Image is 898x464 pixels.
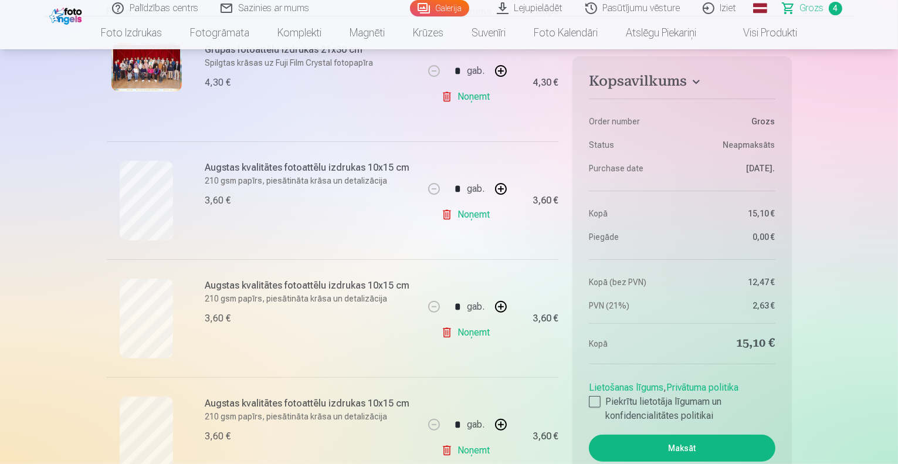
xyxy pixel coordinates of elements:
[723,139,775,151] span: Neapmaksāts
[336,16,399,49] a: Magnēti
[589,139,676,151] dt: Status
[205,429,231,443] div: 3,60 €
[87,16,176,49] a: Foto izdrukas
[589,73,775,94] button: Kopsavilkums
[263,16,336,49] a: Komplekti
[688,336,775,352] dd: 15,10 €
[688,231,775,243] dd: 0,00 €
[589,300,676,311] dt: PVN (21%)
[467,411,484,439] div: gab.
[688,276,775,288] dd: 12,47 €
[589,276,676,288] dt: Kopā (bez PVN)
[205,411,417,422] p: 210 gsm papīrs, piesātināta krāsa un detalizācija
[533,315,558,322] div: 3,60 €
[441,321,494,344] a: Noņemt
[688,208,775,219] dd: 15,10 €
[688,116,775,127] dd: Grozs
[589,231,676,243] dt: Piegāde
[205,43,417,57] h6: Grupas fotoattēlu izdrukas 21x30 cm
[458,16,520,49] a: Suvenīri
[205,293,417,304] p: 210 gsm papīrs, piesātināta krāsa un detalizācija
[205,397,417,411] h6: Augstas kvalitātes fotoattēlu izdrukas 10x15 cm
[205,175,417,187] p: 210 gsm papīrs, piesātināta krāsa un detalizācija
[533,433,558,440] div: 3,60 €
[589,162,676,174] dt: Purchase date
[205,194,231,208] div: 3,60 €
[666,382,738,393] a: Privātuma politika
[710,16,811,49] a: Visi produkti
[589,116,676,127] dt: Order number
[467,175,484,203] div: gab.
[467,293,484,321] div: gab.
[533,79,558,86] div: 4,30 €
[589,435,775,462] button: Maksāt
[205,57,417,69] p: Spilgtas krāsas uz Fuji Film Crystal fotopapīra
[612,16,710,49] a: Atslēgu piekariņi
[205,279,417,293] h6: Augstas kvalitātes fotoattēlu izdrukas 10x15 cm
[467,57,484,85] div: gab.
[520,16,612,49] a: Foto kalendāri
[800,1,824,15] span: Grozs
[589,382,663,393] a: Lietošanas līgums
[688,162,775,174] dd: [DATE].
[399,16,458,49] a: Krūzes
[533,197,558,204] div: 3,60 €
[205,161,417,175] h6: Augstas kvalitātes fotoattēlu izdrukas 10x15 cm
[589,395,775,423] label: Piekrītu lietotāja līgumam un konfidencialitātes politikai
[441,439,494,462] a: Noņemt
[441,85,494,109] a: Noņemt
[205,311,231,326] div: 3,60 €
[589,208,676,219] dt: Kopā
[49,5,85,25] img: /fa1
[829,2,842,15] span: 4
[176,16,263,49] a: Fotogrāmata
[205,76,231,90] div: 4,30 €
[688,300,775,311] dd: 2,63 €
[441,203,494,226] a: Noņemt
[589,376,775,423] div: ,
[589,336,676,352] dt: Kopā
